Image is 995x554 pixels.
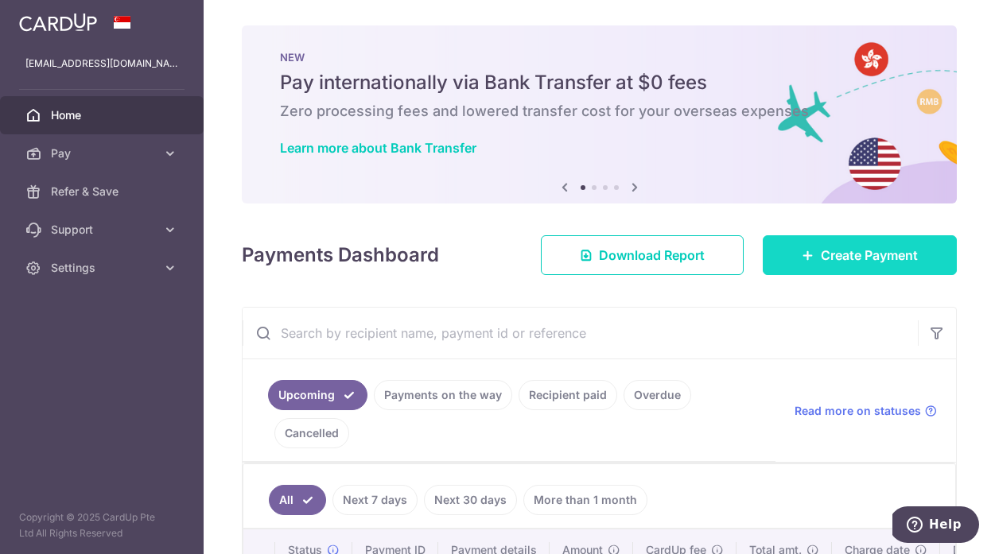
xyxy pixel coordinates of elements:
[541,235,744,275] a: Download Report
[624,380,691,410] a: Overdue
[280,140,476,156] a: Learn more about Bank Transfer
[599,246,705,265] span: Download Report
[51,260,156,276] span: Settings
[242,241,439,269] h4: Payments Dashboard
[19,13,97,32] img: CardUp
[280,102,919,121] h6: Zero processing fees and lowered transfer cost for your overseas expenses
[763,235,957,275] a: Create Payment
[892,506,979,546] iframe: Opens a widget where you can find more information
[51,145,156,161] span: Pay
[523,485,647,515] a: More than 1 month
[332,485,418,515] a: Next 7 days
[243,308,918,358] input: Search by recipient name, payment id or reference
[242,25,957,203] img: Bank transfer banner
[424,485,517,515] a: Next 30 days
[51,107,156,123] span: Home
[795,403,921,419] span: Read more on statuses
[51,222,156,238] span: Support
[795,403,937,419] a: Read more on statuses
[268,380,367,410] a: Upcoming
[280,70,919,95] h5: Pay internationally via Bank Transfer at $0 fees
[280,51,919,64] p: NEW
[51,184,156,200] span: Refer & Save
[374,380,512,410] a: Payments on the way
[519,380,617,410] a: Recipient paid
[274,418,349,448] a: Cancelled
[25,56,178,72] p: [EMAIL_ADDRESS][DOMAIN_NAME]
[821,246,918,265] span: Create Payment
[269,485,326,515] a: All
